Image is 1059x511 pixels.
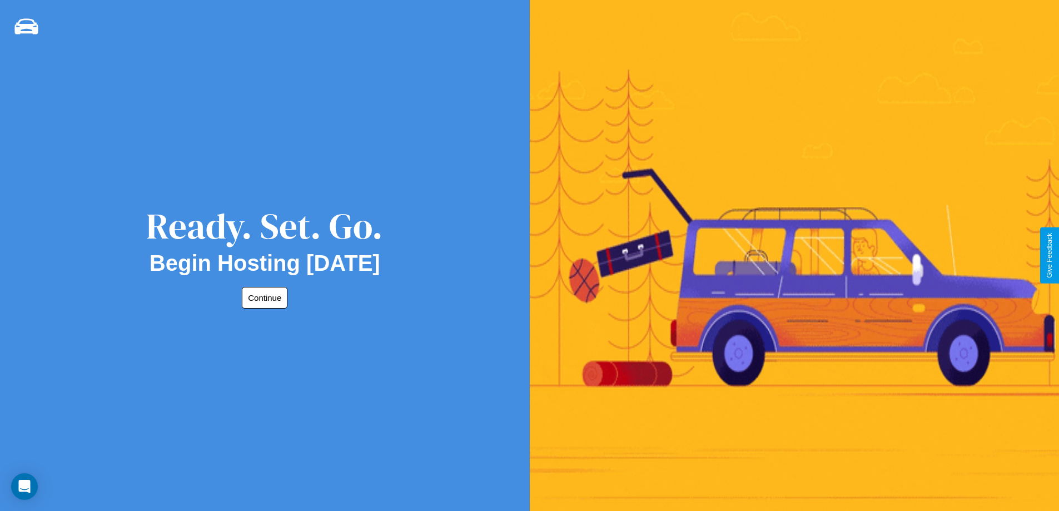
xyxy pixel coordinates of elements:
[242,287,287,309] button: Continue
[11,473,38,500] div: Open Intercom Messenger
[150,251,380,276] h2: Begin Hosting [DATE]
[146,201,383,251] div: Ready. Set. Go.
[1046,233,1053,278] div: Give Feedback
